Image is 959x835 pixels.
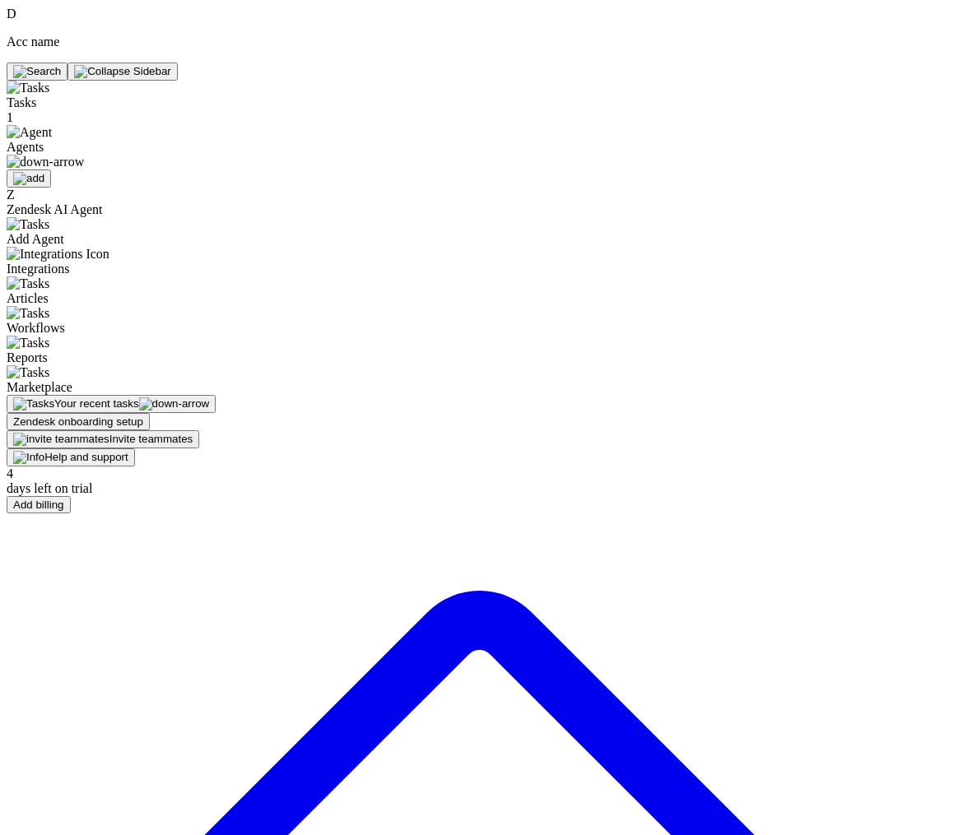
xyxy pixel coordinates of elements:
img: Tasks [7,81,49,95]
button: Help and support [7,448,135,466]
img: Tasks [7,276,49,291]
span: days left on trial [7,481,92,495]
button: Add billing [7,496,71,513]
img: down-arrow [7,155,84,169]
img: Integrations Icon [7,247,109,262]
img: add [13,172,44,185]
span: Integrations [7,262,69,276]
img: Tasks [13,397,54,411]
img: Tasks [7,306,49,321]
span: Marketplace [7,380,72,394]
img: invite teammates [13,433,109,446]
span: Add Agent [7,232,64,246]
p: Acc name [7,35,224,49]
button: Zendesk onboarding setup [7,413,150,430]
button: Invite teammates [7,430,199,448]
img: Search [13,65,61,78]
span: D [7,7,16,21]
span: Z [7,188,15,202]
img: down-arrow [139,397,210,411]
span: Invite teammates [109,433,193,445]
span: 1 [7,110,13,124]
img: Tasks [7,336,49,350]
span: Your recent tasks [54,397,139,410]
span: Articles [7,291,49,305]
div: 4 [7,466,224,481]
span: Help and support [44,451,128,463]
img: Tasks [7,365,49,380]
img: Tasks [7,217,49,232]
span: Zendesk AI Agent [7,202,102,216]
button: Your recent tasks [7,395,216,413]
img: Agent [7,125,52,140]
img: Info [13,451,44,464]
span: Reports [7,350,48,364]
span: Agents [7,140,224,169]
span: Workflows [7,321,65,335]
img: Collapse Sidebar [74,65,171,78]
span: Tasks [7,95,36,109]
